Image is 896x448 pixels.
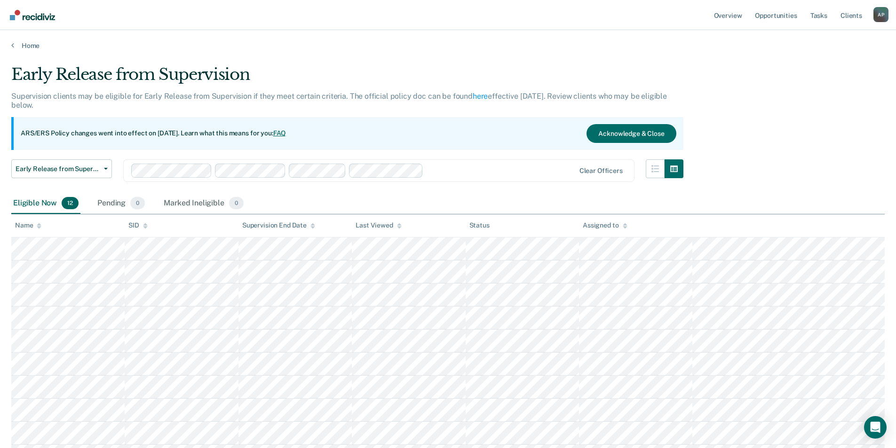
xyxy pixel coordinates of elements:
button: Early Release from Supervision [11,159,112,178]
button: Acknowledge & Close [587,124,676,143]
a: FAQ [273,129,286,137]
div: Marked Ineligible0 [162,193,246,214]
span: 12 [62,197,79,209]
div: Open Intercom Messenger [864,416,887,439]
div: Status [469,221,490,229]
p: ARS/ERS Policy changes went into effect on [DATE]. Learn what this means for you: [21,129,286,138]
span: Early Release from Supervision [16,165,100,173]
div: Early Release from Supervision [11,65,683,92]
div: Eligible Now12 [11,193,80,214]
p: Supervision clients may be eligible for Early Release from Supervision if they meet certain crite... [11,92,667,110]
div: Assigned to [583,221,627,229]
div: Name [15,221,41,229]
div: Pending0 [95,193,147,214]
img: Recidiviz [10,10,55,20]
div: A P [873,7,888,22]
div: Supervision End Date [242,221,315,229]
span: 0 [130,197,145,209]
a: here [473,92,488,101]
button: Profile dropdown button [873,7,888,22]
span: 0 [229,197,244,209]
div: Last Viewed [356,221,401,229]
a: Home [11,41,885,50]
div: SID [128,221,148,229]
div: Clear officers [579,167,623,175]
